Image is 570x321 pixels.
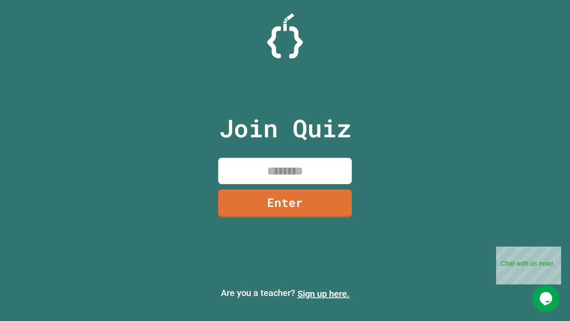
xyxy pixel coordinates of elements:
[267,13,303,58] img: Logo.svg
[7,286,563,300] p: Are you a teacher?
[218,189,352,218] a: Enter
[219,110,351,147] p: Join Quiz
[533,285,561,312] iframe: chat widget
[496,247,561,284] iframe: chat widget
[297,288,350,299] a: Sign up here.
